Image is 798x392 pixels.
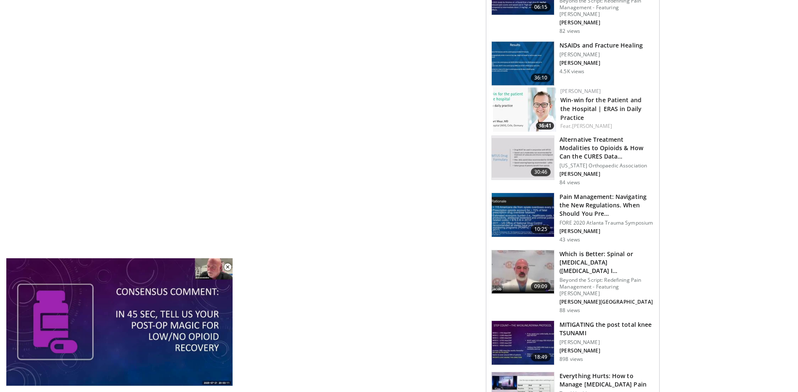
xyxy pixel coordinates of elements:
[492,42,554,85] img: a283b462-4ff3-479e-a57f-011898d902ce.150x105_q85_crop-smart_upscale.jpg
[560,122,652,130] div: Feat.
[492,321,554,365] img: 15a641e8-da01-460f-bb56-9fcee578ff9a.150x105_q85_crop-smart_upscale.jpg
[559,51,643,58] p: [PERSON_NAME]
[559,60,643,66] p: [PERSON_NAME]
[559,228,654,235] p: [PERSON_NAME]
[492,193,554,237] img: 6b91d47d-1f72-4346-beeb-d2b411e1a88b.150x105_q85_crop-smart_upscale.jpg
[219,258,236,276] button: Close
[491,193,654,243] a: 10:25 Pain Management: Navigating the New Regulations. When Should You Pre… FORE 2020 Atlanta Tra...
[536,122,554,130] span: 36:41
[560,87,601,95] a: [PERSON_NAME]
[531,225,551,233] span: 10:25
[559,299,654,305] p: [PERSON_NAME][GEOGRAPHIC_DATA]
[559,179,580,186] p: 84 views
[559,347,654,354] p: [PERSON_NAME]
[491,320,654,365] a: 18:49 MITIGATING the post total knee TSUNAMI [PERSON_NAME] [PERSON_NAME] 898 views
[531,168,551,176] span: 30:46
[559,339,654,346] p: [PERSON_NAME]
[493,87,556,132] img: 2e7f6ddc-9807-4bb2-88f6-a83387c8bd19.jpg.150x105_q85_crop-smart_upscale.jpg
[493,87,556,132] a: 36:41
[559,372,654,389] h3: Everything Hurts: How to Manage [MEDICAL_DATA] Pain
[559,277,654,297] p: Beyond the Script: Redefining Pain Management - Featuring [PERSON_NAME]
[531,3,551,11] span: 06:15
[559,236,580,243] p: 43 views
[559,250,654,275] h3: Which is Better: Spinal or [MEDICAL_DATA] ([MEDICAL_DATA] I…
[491,250,654,314] a: 09:09 Which is Better: Spinal or [MEDICAL_DATA] ([MEDICAL_DATA] I… Beyond the Script: Redefining ...
[492,136,554,180] img: 21ba3e8d-f619-4f36-ab46-ef2d1f0d0ca4.150x105_q85_crop-smart_upscale.jpg
[559,135,654,161] h3: Alternative Treatment Modalities to Opioids & How Can the CURES Data…
[491,135,654,186] a: 30:46 Alternative Treatment Modalities to Opioids & How Can the CURES Data… [US_STATE] Orthopaedi...
[559,41,643,50] h3: NSAIDs and Fracture Healing
[559,28,580,34] p: 82 views
[559,68,584,75] p: 4.5K views
[559,307,580,314] p: 88 views
[560,96,642,122] a: Win-win for the Patient and the Hospital | ERAS in Daily Practice
[492,250,554,294] img: b8af6e8d-8680-4609-a649-aa1847181214.150x105_q85_crop-smart_upscale.jpg
[531,353,551,361] span: 18:49
[559,356,583,363] p: 898 views
[491,41,654,86] a: 36:10 NSAIDs and Fracture Healing [PERSON_NAME] [PERSON_NAME] 4.5K views
[559,162,654,169] p: [US_STATE] Orthopaedic Association
[559,320,654,337] h3: MITIGATING the post total knee TSUNAMI
[559,171,654,177] p: [PERSON_NAME]
[531,282,551,291] span: 09:09
[531,74,551,82] span: 36:10
[559,220,654,226] p: FORE 2020 Atlanta Trauma Symposium
[559,193,654,218] h3: Pain Management: Navigating the New Regulations. When Should You Pre…
[572,122,612,130] a: [PERSON_NAME]
[559,19,654,26] p: [PERSON_NAME]
[6,258,233,386] video-js: Video Player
